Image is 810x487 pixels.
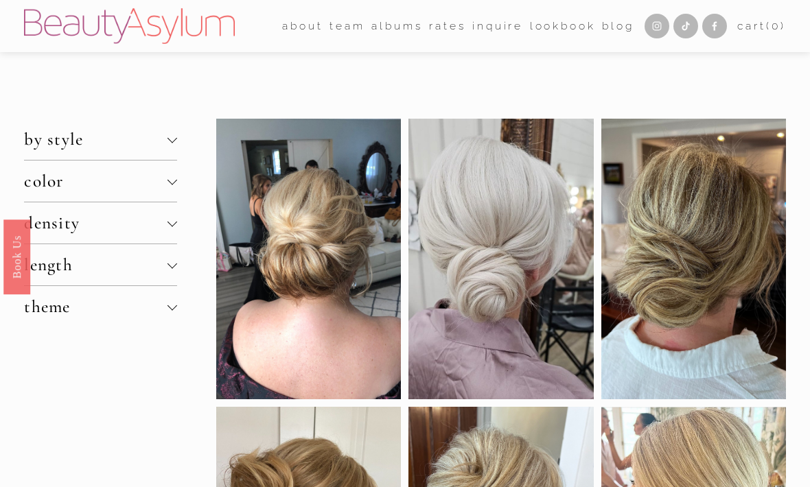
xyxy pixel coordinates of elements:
[530,15,596,36] a: Lookbook
[24,244,176,285] button: length
[24,254,167,275] span: length
[737,16,785,36] a: 0 items in cart
[24,202,176,243] button: density
[24,213,167,233] span: density
[429,15,465,36] a: Rates
[282,16,323,36] span: about
[329,15,365,36] a: folder dropdown
[24,286,176,327] button: theme
[329,16,365,36] span: team
[772,19,780,32] span: 0
[24,161,176,202] button: color
[602,15,634,36] a: Blog
[282,15,323,36] a: folder dropdown
[702,14,727,38] a: Facebook
[24,129,167,150] span: by style
[3,219,30,294] a: Book Us
[24,8,235,44] img: Beauty Asylum | Bridal Hair &amp; Makeup Charlotte &amp; Atlanta
[24,119,176,160] button: by style
[24,296,167,317] span: theme
[371,15,422,36] a: albums
[24,171,167,191] span: color
[673,14,698,38] a: TikTok
[472,15,523,36] a: Inquire
[766,19,786,32] span: ( )
[645,14,669,38] a: Instagram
